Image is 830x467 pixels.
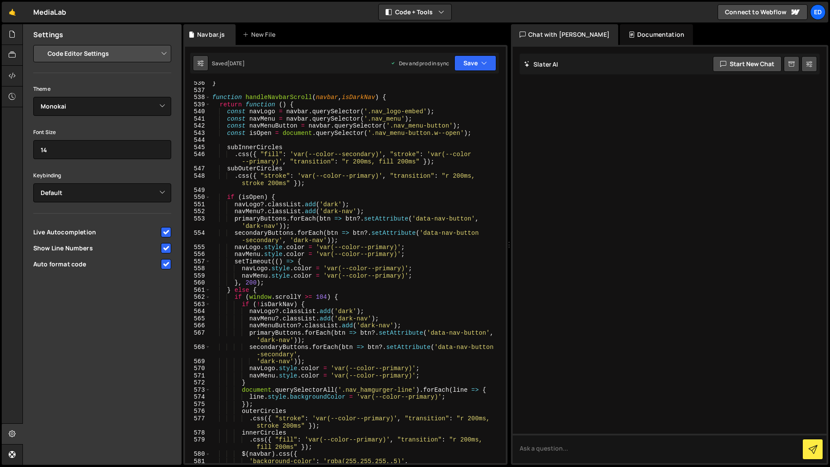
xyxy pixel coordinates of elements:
div: 557 [185,258,211,265]
div: 579 [185,436,211,451]
button: Start new chat [713,56,782,72]
span: Live Autocompletion [33,228,160,237]
h2: Slater AI [524,60,559,68]
div: Dev and prod in sync [390,60,449,67]
div: Documentation [620,24,693,45]
div: 543 [185,130,211,137]
div: 560 [185,279,211,287]
div: [DATE] [227,60,245,67]
div: 576 [185,408,211,415]
div: 537 [185,87,211,94]
div: 544 [185,137,211,144]
div: 552 [185,208,211,215]
div: 554 [185,230,211,244]
div: 553 [185,215,211,230]
div: 580 [185,451,211,458]
div: 575 [185,401,211,408]
label: Keybinding [33,171,61,180]
span: Auto format code [33,260,160,269]
div: 540 [185,108,211,115]
div: 538 [185,94,211,101]
div: 572 [185,379,211,387]
div: 549 [185,187,211,194]
div: 555 [185,244,211,251]
button: Save [454,55,496,71]
div: 559 [185,272,211,280]
div: Saved [212,60,245,67]
div: MediaLab [33,7,66,17]
div: 573 [185,387,211,394]
div: 567 [185,329,211,344]
div: Navbar.js [197,30,225,39]
a: Ed [810,4,826,20]
div: 561 [185,287,211,294]
div: 566 [185,322,211,329]
div: 574 [185,393,211,401]
div: 548 [185,173,211,187]
div: 556 [185,251,211,258]
div: 569 [185,358,211,365]
div: 571 [185,372,211,380]
div: 562 [185,294,211,301]
div: 551 [185,201,211,208]
div: 539 [185,101,211,109]
a: Connect to Webflow [718,4,808,20]
label: Font Size [33,128,56,137]
div: 545 [185,144,211,151]
div: 578 [185,429,211,437]
div: 558 [185,265,211,272]
a: 🤙 [2,2,23,22]
div: Chat with [PERSON_NAME] [511,24,618,45]
div: 542 [185,122,211,130]
div: New File [243,30,279,39]
div: 570 [185,365,211,372]
div: 546 [185,151,211,165]
div: 536 [185,80,211,87]
div: 547 [185,165,211,173]
div: 541 [185,115,211,123]
div: 565 [185,315,211,323]
h2: Settings [33,30,63,39]
div: 564 [185,308,211,315]
div: 581 [185,458,211,465]
div: 568 [185,344,211,358]
button: Code + Tools [379,4,451,20]
span: Show Line Numbers [33,244,160,253]
div: 563 [185,301,211,308]
label: Theme [33,85,51,93]
div: 577 [185,415,211,429]
div: 550 [185,194,211,201]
